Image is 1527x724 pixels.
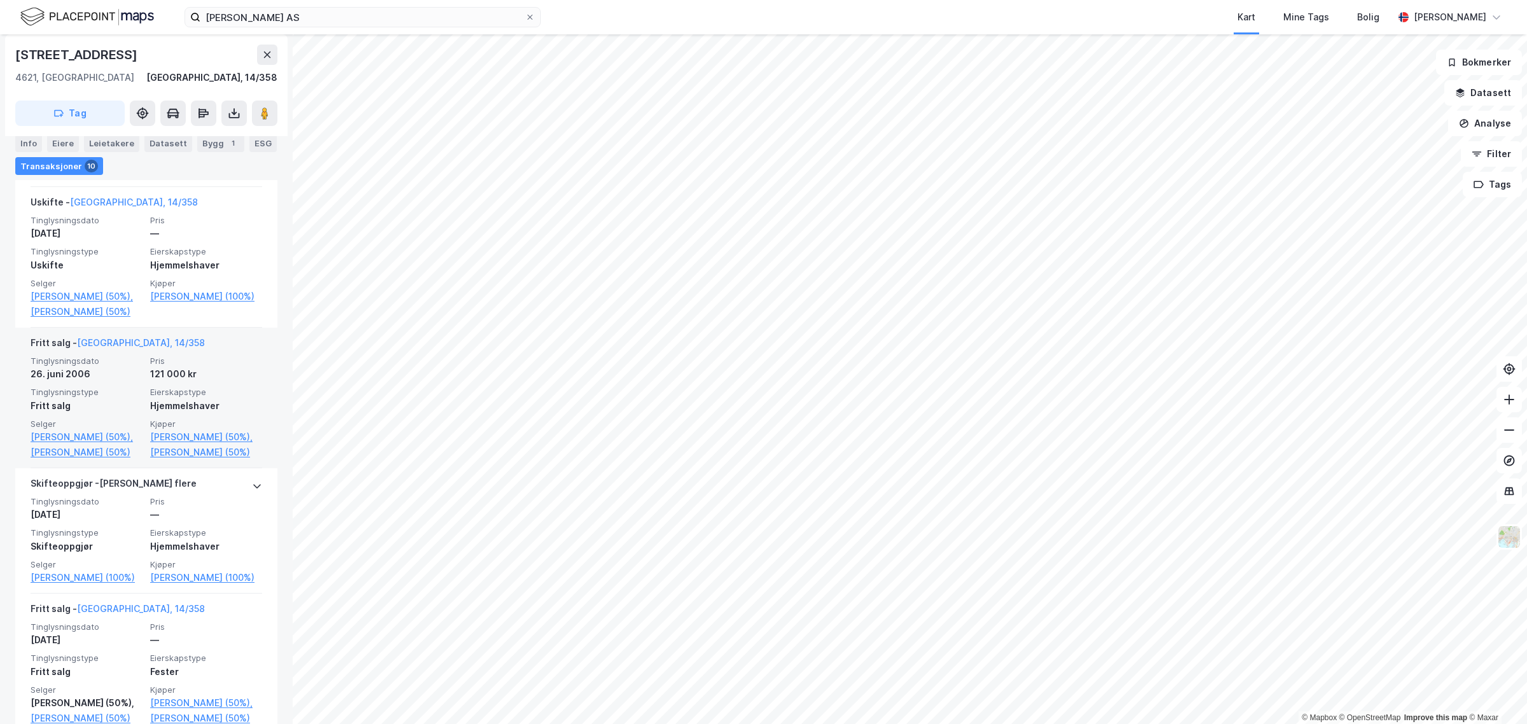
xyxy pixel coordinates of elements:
[227,137,239,150] div: 1
[150,685,262,695] span: Kjøper
[31,632,143,648] div: [DATE]
[150,695,262,711] a: [PERSON_NAME] (50%),
[150,419,262,429] span: Kjøper
[31,387,143,398] span: Tinglysningstype
[1448,111,1522,136] button: Analyse
[1463,663,1527,724] iframe: Chat Widget
[31,559,143,570] span: Selger
[1339,713,1401,722] a: OpenStreetMap
[150,653,262,664] span: Eierskapstype
[31,335,205,356] div: Fritt salg -
[1436,50,1522,75] button: Bokmerker
[144,134,192,152] div: Datasett
[31,195,198,215] div: Uskifte -
[1302,713,1337,722] a: Mapbox
[146,70,277,85] div: [GEOGRAPHIC_DATA], 14/358
[31,496,143,507] span: Tinglysningsdato
[200,8,525,27] input: Søk på adresse, matrikkel, gårdeiere, leietakere eller personer
[31,226,143,241] div: [DATE]
[150,570,262,585] a: [PERSON_NAME] (100%)
[1497,525,1521,549] img: Z
[31,278,143,289] span: Selger
[1357,10,1379,25] div: Bolig
[31,215,143,226] span: Tinglysningsdato
[70,197,198,207] a: [GEOGRAPHIC_DATA], 14/358
[1461,141,1522,167] button: Filter
[1414,10,1486,25] div: [PERSON_NAME]
[1283,10,1329,25] div: Mine Tags
[150,429,262,445] a: [PERSON_NAME] (50%),
[47,134,79,152] div: Eiere
[31,289,143,304] a: [PERSON_NAME] (50%),
[1444,80,1522,106] button: Datasett
[1404,713,1467,722] a: Improve this map
[150,559,262,570] span: Kjøper
[1238,10,1255,25] div: Kart
[20,6,154,28] img: logo.f888ab2527a4732fd821a326f86c7f29.svg
[197,134,244,152] div: Bygg
[150,215,262,226] span: Pris
[31,570,143,585] a: [PERSON_NAME] (100%)
[31,246,143,257] span: Tinglysningstype
[150,278,262,289] span: Kjøper
[150,398,262,414] div: Hjemmelshaver
[150,632,262,648] div: —
[31,356,143,366] span: Tinglysningsdato
[31,685,143,695] span: Selger
[31,695,143,711] div: [PERSON_NAME] (50%),
[77,337,205,348] a: [GEOGRAPHIC_DATA], 14/358
[85,160,98,172] div: 10
[150,246,262,257] span: Eierskapstype
[31,507,143,522] div: [DATE]
[150,226,262,241] div: —
[150,527,262,538] span: Eierskapstype
[15,101,125,126] button: Tag
[150,507,262,522] div: —
[15,134,42,152] div: Info
[150,387,262,398] span: Eierskapstype
[31,419,143,429] span: Selger
[31,622,143,632] span: Tinglysningsdato
[150,664,262,679] div: Fester
[31,664,143,679] div: Fritt salg
[31,398,143,414] div: Fritt salg
[15,70,134,85] div: 4621, [GEOGRAPHIC_DATA]
[31,539,143,554] div: Skifteoppgjør
[150,289,262,304] a: [PERSON_NAME] (100%)
[1463,172,1522,197] button: Tags
[150,496,262,507] span: Pris
[15,45,140,65] div: [STREET_ADDRESS]
[150,366,262,382] div: 121 000 kr
[31,304,143,319] a: [PERSON_NAME] (50%)
[31,653,143,664] span: Tinglysningstype
[31,366,143,382] div: 26. juni 2006
[150,445,262,460] a: [PERSON_NAME] (50%)
[150,539,262,554] div: Hjemmelshaver
[77,603,205,614] a: [GEOGRAPHIC_DATA], 14/358
[150,622,262,632] span: Pris
[31,601,205,622] div: Fritt salg -
[249,134,277,152] div: ESG
[31,476,197,496] div: Skifteoppgjør - [PERSON_NAME] flere
[15,157,103,175] div: Transaksjoner
[31,445,143,460] a: [PERSON_NAME] (50%)
[150,258,262,273] div: Hjemmelshaver
[1463,663,1527,724] div: Kontrollprogram for chat
[31,429,143,445] a: [PERSON_NAME] (50%),
[84,134,139,152] div: Leietakere
[31,258,143,273] div: Uskifte
[31,527,143,538] span: Tinglysningstype
[150,356,262,366] span: Pris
